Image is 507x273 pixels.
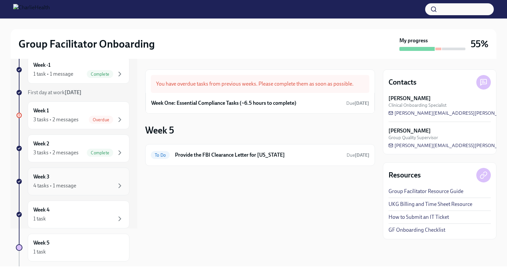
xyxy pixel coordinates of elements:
a: Week One: Essential Compliance Tasks (~6.5 hours to complete)Due[DATE] [151,98,369,108]
a: GF Onboarding Checklist [389,226,445,234]
a: Week 51 task [16,234,129,261]
div: 3 tasks • 2 messages [33,116,79,123]
h3: 55% [471,38,489,50]
a: UKG Billing and Time Sheet Resource [389,201,472,208]
a: How to Submit an IT Ticket [389,214,449,221]
a: First day at work[DATE] [16,89,129,96]
h6: Week -1 [33,61,51,69]
span: To Do [151,153,170,158]
span: Due [347,152,369,158]
div: 4 tasks • 1 message [33,182,76,189]
h6: Week 1 [33,107,49,114]
span: Complete [87,72,113,77]
h6: Week 3 [33,173,50,180]
h6: Week One: Essential Compliance Tasks (~6.5 hours to complete) [151,99,296,107]
a: Week 13 tasks • 2 messagesOverdue [16,101,129,129]
h6: Week 4 [33,206,50,214]
h6: Week 5 [33,239,50,247]
h4: Contacts [389,77,417,87]
a: Week 41 task [16,201,129,228]
a: Group Facilitator Resource Guide [389,188,463,195]
h3: Week 5 [145,124,174,136]
img: CharlieHealth [13,4,50,15]
a: Week -11 task • 1 messageComplete [16,56,129,84]
strong: [DATE] [65,89,82,96]
h6: Week 2 [33,140,49,147]
span: Due [346,100,369,106]
a: Week 34 tasks • 1 message [16,168,129,195]
div: You have overdue tasks from previous weeks. Please complete them as soon as possible. [151,75,369,93]
div: 1 task • 1 message [33,70,73,78]
strong: [PERSON_NAME] [389,95,431,102]
strong: [PERSON_NAME] [389,127,431,135]
strong: My progress [399,37,428,44]
div: 3 tasks • 2 messages [33,149,79,156]
strong: [DATE] [355,152,369,158]
strong: [DATE] [355,100,369,106]
div: 1 task [33,215,46,222]
span: August 26th, 2025 10:00 [347,152,369,158]
span: Clinical Onboarding Specialist [389,102,447,108]
h2: Group Facilitator Onboarding [18,37,155,51]
span: Complete [87,150,113,155]
span: Group Quality Supervisor [389,135,438,141]
h6: Provide the FBI Clearance Letter for [US_STATE] [175,151,341,159]
a: To DoProvide the FBI Clearance Letter for [US_STATE]Due[DATE] [151,150,369,160]
span: First day at work [28,89,82,96]
a: Week 23 tasks • 2 messagesComplete [16,135,129,162]
div: 1 task [33,248,46,255]
span: Overdue [89,117,113,122]
h4: Resources [389,170,421,180]
span: July 28th, 2025 10:00 [346,100,369,106]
